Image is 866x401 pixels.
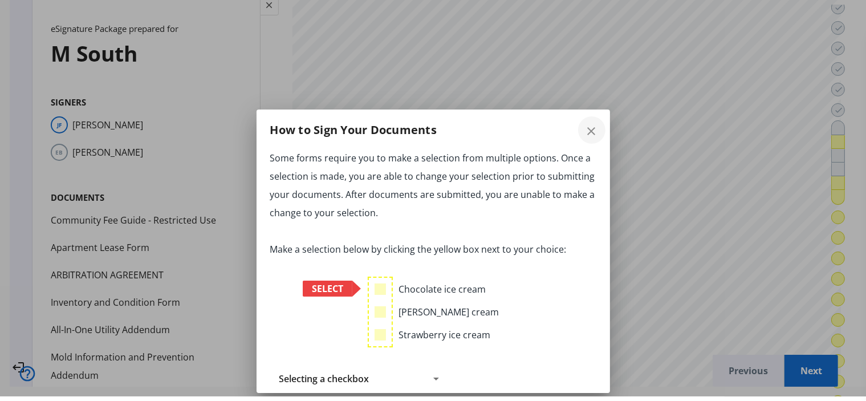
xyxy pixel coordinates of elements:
[368,281,393,352] mat-radio-group: Select an option
[585,129,599,143] mat-icon: close
[270,245,596,263] p: Make a selection below by clicking the yellow box next to your choice:
[257,121,610,153] h1: How to Sign Your Documents
[270,153,596,226] p: Some forms require you to make a selection from multiple options. Once a selection is made, you a...
[279,377,369,390] span: Selecting a checkbox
